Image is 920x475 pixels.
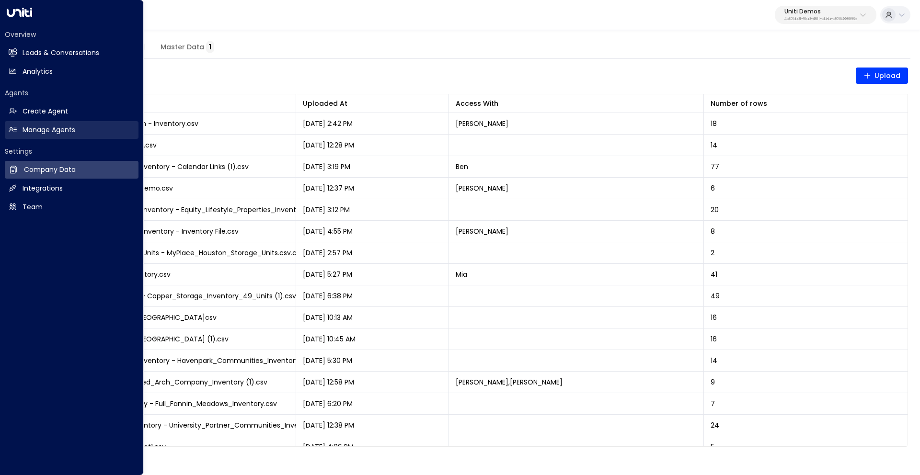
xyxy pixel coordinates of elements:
[856,68,908,84] button: Upload
[48,420,348,430] span: University Communities Inventory - University_Partner_Communities_Inventory_Final.csv
[5,63,138,80] a: Analytics
[303,420,354,430] p: [DATE] 12:38 PM
[863,70,901,82] span: Upload
[711,226,715,236] span: 8
[784,17,857,21] p: 4c025b01-9fa0-46ff-ab3a-a620b886896e
[48,162,249,171] span: OfficeX Implementation - Inventory - Calendar Links (1).csv
[711,420,719,430] span: 24
[48,98,289,109] div: File Name
[711,183,715,193] span: 6
[784,9,857,14] p: Uniti Demos
[48,356,312,365] span: Havenpark_Communities_Inventory - Havenpark_Communities_Inventory.csv
[303,226,353,236] p: [DATE] 4:55 PM
[711,98,767,109] div: Number of rows
[24,165,76,175] h2: Company Data
[23,125,75,135] h2: Manage Agents
[456,162,468,171] p: Ben
[303,334,356,344] p: [DATE] 10:45 AM
[711,162,719,171] span: 77
[711,248,714,258] span: 2
[303,313,353,322] p: [DATE] 10:13 AM
[303,119,353,128] p: [DATE] 2:42 PM
[303,377,354,387] p: [DATE] 12:58 PM
[5,44,138,62] a: Leads & Conversations
[711,442,714,452] span: 5
[303,140,354,150] p: [DATE] 12:28 PM
[23,202,43,212] h2: Team
[23,67,53,77] h2: Analytics
[303,205,350,215] p: [DATE] 3:12 PM
[775,6,876,24] button: Uniti Demos4c025b01-9fa0-46ff-ab3a-a620b886896e
[5,30,138,39] h2: Overview
[711,313,717,322] span: 16
[5,161,138,179] a: Company Data
[456,98,697,109] div: Access With
[711,119,717,128] span: 18
[711,334,717,344] span: 16
[48,377,267,387] span: Arch_Inventory - Reformatted_Arch_Company_Inventory (1).csv
[456,119,508,128] p: [PERSON_NAME]
[23,48,99,58] h2: Leads & Conversations
[303,442,354,452] p: [DATE] 4:06 PM
[5,88,138,98] h2: Agents
[456,270,467,279] p: Mia
[48,291,296,301] span: Copper_Storage_Inventory - Copper_Storage_Inventory_49_Units (1).csv
[5,147,138,156] h2: Settings
[303,162,350,171] p: [DATE] 3:19 PM
[711,205,719,215] span: 20
[711,356,717,365] span: 14
[711,291,720,301] span: 49
[303,399,353,408] p: [DATE] 6:20 PM
[303,98,347,109] div: Uploaded At
[711,270,717,279] span: 41
[456,377,563,387] p: [PERSON_NAME], [PERSON_NAME]
[5,180,138,197] a: Integrations
[303,270,352,279] p: [DATE] 5:27 PM
[5,102,138,120] a: Create Agent
[5,121,138,139] a: Manage Agents
[23,183,63,193] h2: Integrations
[303,291,353,301] p: [DATE] 6:38 PM
[303,183,354,193] p: [DATE] 12:37 PM
[48,248,304,258] span: MyPlace_Houston_Storage_Units - MyPlace_Houston_Storage_Units.csv.csv
[303,248,352,258] p: [DATE] 2:57 PM
[456,183,508,193] p: [PERSON_NAME]
[23,106,68,116] h2: Create Agent
[711,377,715,387] span: 9
[711,140,717,150] span: 14
[711,98,901,109] div: Number of rows
[206,41,214,53] span: 1
[48,205,343,215] span: Equity_Lifestyle_Properties_Inventory - Equity_Lifestyle_Properties_Inventory.csv (1).csv
[711,399,715,408] span: 7
[161,43,214,52] span: Master Data
[456,226,508,236] p: [PERSON_NAME]
[5,198,138,216] a: Team
[303,356,352,365] p: [DATE] 5:30 PM
[48,399,277,408] span: Four Leaf Properties Inventory - Full_Fannin_Meadows_Inventory.csv
[303,98,442,109] div: Uploaded At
